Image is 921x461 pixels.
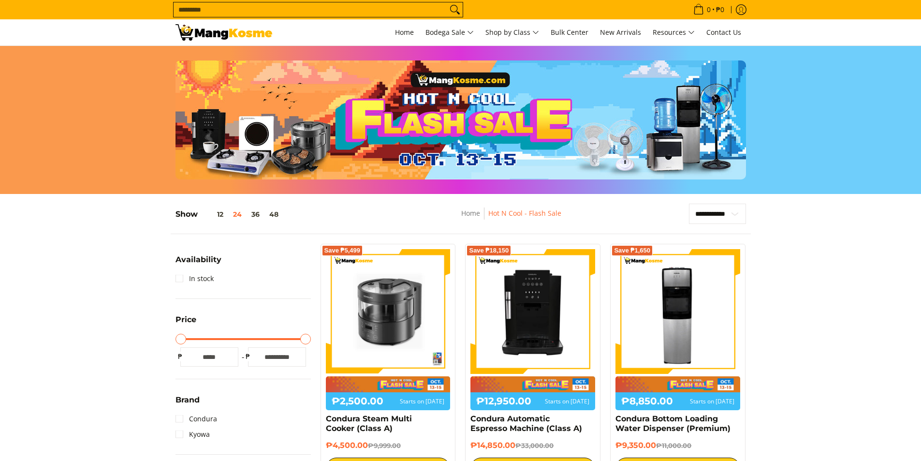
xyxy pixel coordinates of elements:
[425,27,474,39] span: Bodega Sale
[470,414,582,433] a: Condura Automatic Espresso Machine (Class A)
[461,208,480,218] a: Home
[546,19,593,45] a: Bulk Center
[282,19,746,45] nav: Main Menu
[469,248,509,253] span: Save ₱18,150
[600,28,641,37] span: New Arrivals
[488,208,561,218] a: Hot N Cool - Flash Sale
[615,414,731,433] a: Condura Bottom Loading Water Dispenser (Premium)
[648,19,700,45] a: Resources
[175,352,185,361] span: ₱
[264,210,283,218] button: 48
[324,248,361,253] span: Save ₱5,499
[175,427,210,442] a: Kyowa
[706,28,741,37] span: Contact Us
[247,210,264,218] button: 36
[702,19,746,45] a: Contact Us
[515,442,554,449] del: ₱33,000.00
[551,28,588,37] span: Bulk Center
[395,28,414,37] span: Home
[595,19,646,45] a: New Arrivals
[175,411,217,427] a: Condura
[175,24,272,41] img: Hot N Cool: Mang Kosme MID-PAYDAY APPLIANCES SALE! l Mang Kosme
[653,27,695,39] span: Resources
[690,4,727,15] span: •
[175,271,214,286] a: In stock
[228,210,247,218] button: 24
[175,256,221,264] span: Availability
[198,210,228,218] button: 12
[175,209,283,219] h5: Show
[715,6,726,13] span: ₱0
[705,6,712,13] span: 0
[481,19,544,45] a: Shop by Class
[392,208,631,229] nav: Breadcrumbs
[368,442,401,449] del: ₱9,999.00
[175,396,200,404] span: Brand
[326,441,451,450] h6: ₱4,500.00
[175,316,196,331] summary: Open
[326,414,412,433] a: Condura Steam Multi Cooker (Class A)
[390,19,419,45] a: Home
[470,249,595,374] img: Condura Automatic Espresso Machine (Class A)
[175,256,221,271] summary: Open
[485,27,539,39] span: Shop by Class
[243,352,253,361] span: ₱
[326,249,451,374] img: Condura Steam Multi Cooker (Class A)
[615,441,740,450] h6: ₱9,350.00
[470,441,595,450] h6: ₱14,850.00
[421,19,479,45] a: Bodega Sale
[614,248,650,253] span: Save ₱1,650
[615,249,740,374] img: Condura Bottom Loading Water Dispenser (Premium)
[447,2,463,17] button: Search
[656,442,691,449] del: ₱11,000.00
[175,316,196,324] span: Price
[175,396,200,411] summary: Open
